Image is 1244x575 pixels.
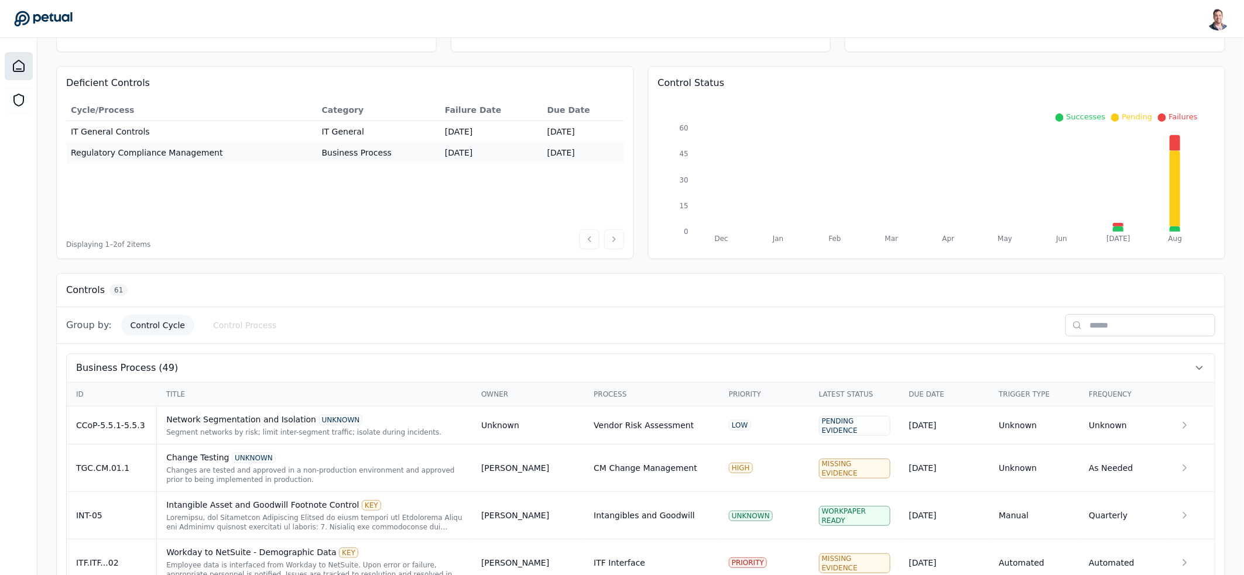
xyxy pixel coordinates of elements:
[362,500,381,511] div: KEY
[166,499,462,511] div: Intangible Asset and Goodwill Footnote Control
[909,462,981,474] div: [DATE]
[989,445,1079,492] td: Unknown
[166,452,462,463] div: Change Testing
[66,240,150,249] span: Displaying 1– 2 of 2 items
[66,283,105,297] h3: Controls
[679,202,688,210] tspan: 15
[594,509,695,521] div: Intangibles and Goodwill
[319,415,363,425] div: UNKNOWN
[440,99,543,121] th: Failure Date
[76,557,147,569] div: ITF.ITF...02
[1106,235,1130,243] tspan: [DATE]
[317,121,440,143] td: IT General
[166,414,462,425] div: Network Segmentation and Isolation
[594,419,694,431] div: Vendor Risk Assessment
[1079,445,1170,492] td: As Needed
[729,420,751,431] div: LOW
[819,459,890,478] div: Missing Evidence
[885,235,898,243] tspan: Mar
[481,462,549,474] div: [PERSON_NAME]
[594,557,645,569] div: ITF Interface
[232,453,276,463] div: UNKNOWN
[1079,407,1170,445] td: Unknown
[772,235,783,243] tspan: Jan
[719,383,810,407] th: Priority
[679,176,688,184] tspan: 30
[481,419,519,431] div: Unknown
[909,419,981,431] div: [DATE]
[729,463,753,473] div: HIGH
[810,383,900,407] th: Latest Status
[604,229,624,249] button: Next
[76,462,147,474] div: TGC.CM.01.1
[66,76,624,90] h3: Deficient Controls
[317,142,440,163] td: Business Process
[594,462,697,474] div: CM Change Management
[157,383,472,407] th: Title
[67,383,157,407] th: ID
[472,383,584,407] th: Owner
[584,383,719,407] th: Process
[66,318,112,332] span: Group by:
[942,235,954,243] tspan: Apr
[543,99,624,121] th: Due Date
[1168,112,1198,121] span: Failures
[121,315,194,336] button: Control Cycle
[989,407,1079,445] td: Unknown
[166,428,462,437] div: Segment networks by risk; limit inter-segment traffic; isolate during incidents.
[989,383,1079,407] th: Trigger Type
[679,150,688,159] tspan: 45
[317,99,440,121] th: Category
[989,492,1079,539] td: Manual
[440,121,543,143] td: [DATE]
[1122,112,1152,121] span: Pending
[1079,383,1170,407] th: Frequency
[1168,235,1182,243] tspan: Aug
[166,513,462,532] div: Quarterly, the Functional Accounting Manager or above reviews the Intangible Asset and Goodwill f...
[76,361,178,375] span: Business Process (49)
[481,557,549,569] div: [PERSON_NAME]
[909,557,981,569] div: [DATE]
[14,11,73,27] a: Go to Dashboard
[5,52,33,80] a: Dashboard
[67,354,1215,382] button: Business Process (49)
[66,99,317,121] th: Cycle/Process
[543,121,624,143] td: [DATE]
[998,235,1012,243] tspan: May
[1055,235,1067,243] tspan: Jun
[5,86,33,114] a: SOC
[828,235,841,243] tspan: Feb
[900,383,990,407] th: Due Date
[580,229,599,249] button: Previous
[66,142,317,163] td: Regulatory Compliance Management
[684,228,688,236] tspan: 0
[166,546,462,558] div: Workday to NetSuite - Demographic Data
[66,121,317,143] td: IT General Controls
[339,548,358,558] div: KEY
[76,419,147,431] div: CCoP-5.5.1-5.5.3
[481,509,549,521] div: [PERSON_NAME]
[679,124,688,132] tspan: 60
[204,315,286,336] button: Control Process
[909,509,981,521] div: [DATE]
[819,506,890,526] div: Workpaper Ready
[440,142,543,163] td: [DATE]
[1079,492,1170,539] td: Quarterly
[729,511,773,521] div: UNKNOWN
[729,557,767,568] div: PRIORITY
[76,509,147,521] div: INT-05
[658,76,1216,90] h3: Control Status
[1207,7,1230,30] img: Snir Kodesh
[819,553,890,573] div: Missing Evidence
[714,235,728,243] tspan: Dec
[819,416,890,436] div: Pending Evidence
[1066,112,1105,121] span: Successes
[543,142,624,163] td: [DATE]
[166,466,462,484] div: Changes are tested and approved in a non-production environment and approved prior to being imple...
[109,284,128,296] span: 61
